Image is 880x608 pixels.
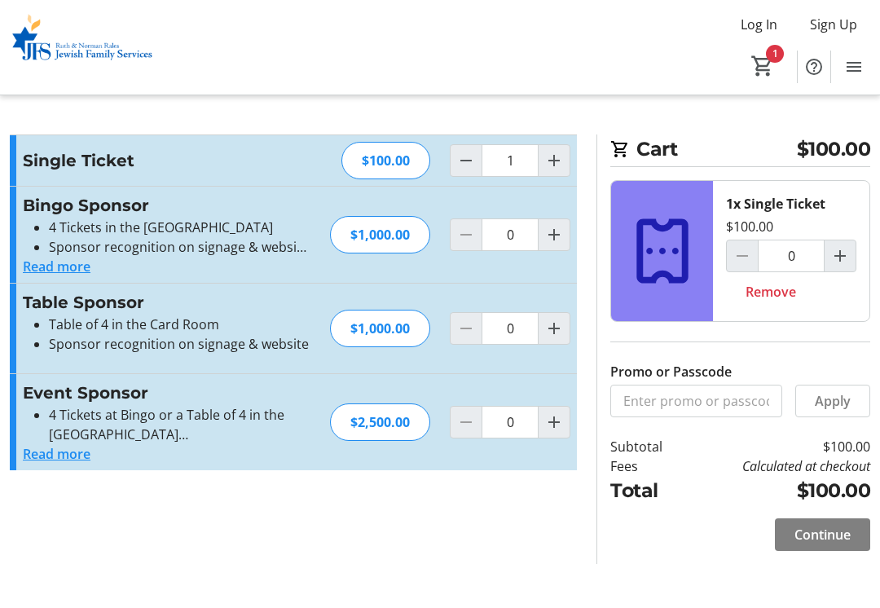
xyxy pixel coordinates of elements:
td: $100.00 [685,476,870,504]
button: Log In [728,11,790,37]
li: Sponsor recognition on signage & website [49,237,310,257]
button: Increment by one [539,145,570,176]
input: Bingo Sponsor Quantity [482,218,539,251]
span: Log In [741,15,777,34]
button: Increment by one [539,407,570,438]
input: Event Sponsor Quantity [482,406,539,438]
div: $100.00 [726,217,773,236]
button: Decrement by one [451,145,482,176]
span: Continue [794,525,851,544]
button: Sign Up [797,11,870,37]
h3: Single Ticket [23,148,322,173]
h3: Event Sponsor [23,381,310,405]
button: Apply [795,385,870,417]
td: $100.00 [685,437,870,456]
span: Remove [746,282,796,302]
h3: Table Sponsor [23,290,310,315]
li: Sponsor recognition on signage & website [49,334,310,354]
li: 4 Tickets at Bingo or a Table of 4 in the [GEOGRAPHIC_DATA] [49,405,310,444]
div: $2,500.00 [330,403,430,441]
li: 4 Tickets in the [GEOGRAPHIC_DATA] [49,218,310,237]
input: Table Sponsor Quantity [482,312,539,345]
button: Remove [726,275,816,308]
div: $1,000.00 [330,216,430,253]
button: Read more [23,444,90,464]
span: $100.00 [797,134,871,163]
h3: Bingo Sponsor [23,193,310,218]
input: Enter promo or passcode [610,385,782,417]
div: $1,000.00 [330,310,430,347]
button: Help [798,51,830,83]
button: Increment by one [825,240,856,271]
span: Sign Up [810,15,857,34]
button: Increment by one [539,313,570,344]
li: Table of 4 in the Card Room [49,315,310,334]
td: Fees [610,456,685,476]
td: Total [610,476,685,504]
input: Single Ticket Quantity [482,144,539,177]
label: Promo or Passcode [610,362,732,381]
td: Subtotal [610,437,685,456]
span: Apply [815,391,851,411]
button: Increment by one [539,219,570,250]
button: Continue [775,518,870,551]
div: 1x Single Ticket [726,194,825,214]
div: $100.00 [341,142,430,179]
h2: Cart [610,134,870,167]
button: Read more [23,257,90,276]
input: Single Ticket Quantity [758,240,825,272]
button: Menu [838,51,870,83]
img: Ruth & Norman Rales Jewish Family Services's Logo [10,7,155,88]
td: Calculated at checkout [685,456,870,476]
button: Cart [748,51,777,81]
